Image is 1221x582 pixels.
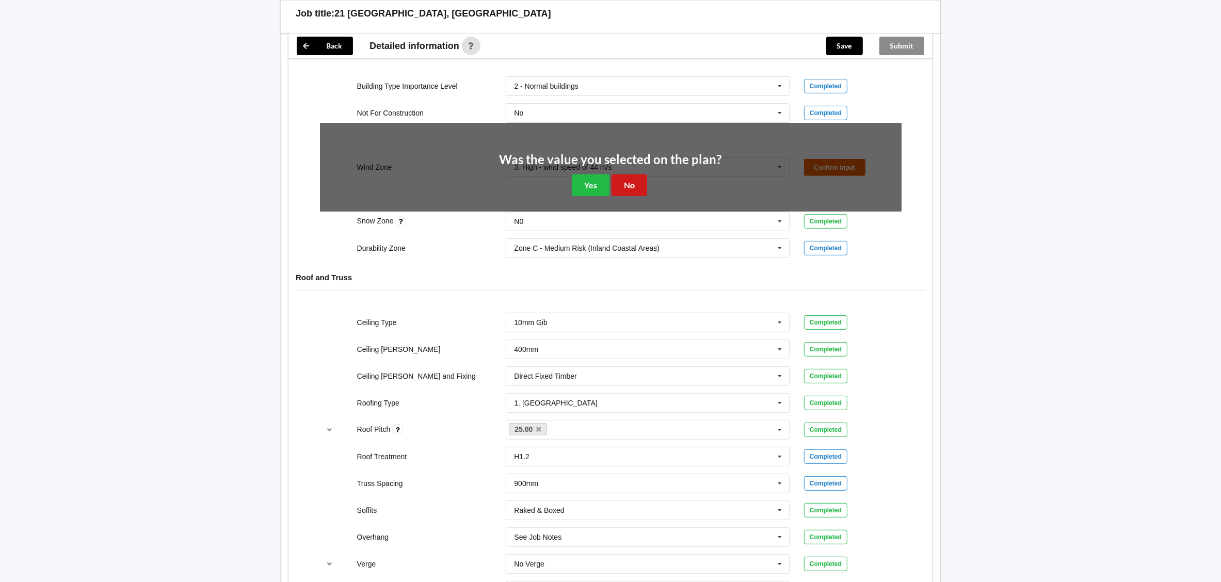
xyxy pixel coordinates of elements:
[514,533,561,541] div: See Job Notes
[804,79,847,93] div: Completed
[357,425,392,433] label: Roof Pitch
[296,272,925,282] h4: Roof and Truss
[357,399,399,407] label: Roofing Type
[297,37,353,55] button: Back
[804,530,847,544] div: Completed
[357,506,377,514] label: Soffits
[804,241,847,255] div: Completed
[804,342,847,357] div: Completed
[320,555,340,573] button: reference-toggle
[804,557,847,571] div: Completed
[826,37,863,55] button: Save
[500,152,722,168] h2: Was the value you selected on the plan?
[804,315,847,330] div: Completed
[514,399,597,407] div: 1. [GEOGRAPHIC_DATA]
[804,369,847,383] div: Completed
[357,560,376,568] label: Verge
[804,214,847,229] div: Completed
[357,479,403,488] label: Truss Spacing
[296,8,334,20] h3: Job title:
[514,346,538,353] div: 400mm
[514,453,529,460] div: H1.2
[514,245,660,252] div: Zone C - Medium Risk (Inland Coastal Areas)
[514,373,576,380] div: Direct Fixed Timber
[514,218,523,225] div: N0
[514,109,523,117] div: No
[320,421,340,439] button: reference-toggle
[804,503,847,518] div: Completed
[357,533,389,541] label: Overhang
[572,174,609,196] button: Yes
[514,480,538,487] div: 900mm
[357,217,396,225] label: Snow Zone
[804,106,847,120] div: Completed
[357,345,441,353] label: Ceiling [PERSON_NAME]
[357,109,424,117] label: Not For Construction
[804,449,847,464] div: Completed
[509,423,547,435] a: 25.00
[357,82,458,90] label: Building Type Importance Level
[612,174,647,196] button: No
[514,83,579,90] div: 2 - Normal buildings
[357,372,476,380] label: Ceiling [PERSON_NAME] and Fixing
[514,560,544,568] div: No Verge
[804,423,847,437] div: Completed
[514,319,548,326] div: 10mm Gib
[804,476,847,491] div: Completed
[369,41,459,51] span: Detailed information
[357,452,407,461] label: Roof Treatment
[514,507,564,514] div: Raked & Boxed
[334,8,551,20] h3: 21 [GEOGRAPHIC_DATA], [GEOGRAPHIC_DATA]
[804,396,847,410] div: Completed
[357,244,406,252] label: Durability Zone
[357,318,397,327] label: Ceiling Type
